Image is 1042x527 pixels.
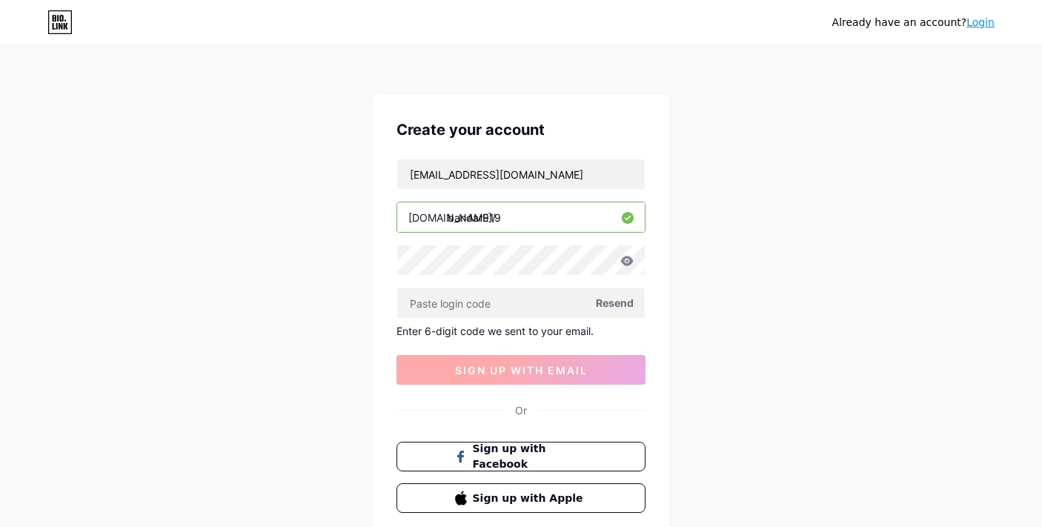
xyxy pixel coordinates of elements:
[397,159,645,189] input: Email
[515,402,527,418] div: Or
[397,202,645,232] input: username
[396,119,646,141] div: Create your account
[397,288,645,318] input: Paste login code
[966,16,995,28] a: Login
[408,210,496,225] div: [DOMAIN_NAME]/
[396,355,646,385] button: sign up with email
[455,364,588,377] span: sign up with email
[396,325,646,337] div: Enter 6-digit code we sent to your email.
[396,442,646,471] button: Sign up with Facebook
[473,441,588,472] span: Sign up with Facebook
[396,483,646,513] button: Sign up with Apple
[596,295,634,311] span: Resend
[832,15,995,30] div: Already have an account?
[473,491,588,506] span: Sign up with Apple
